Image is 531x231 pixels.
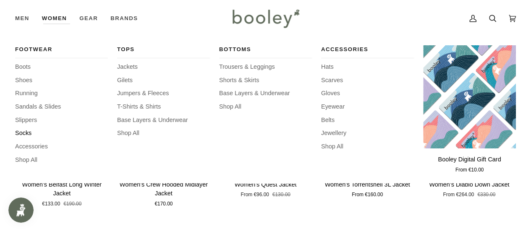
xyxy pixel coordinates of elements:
[117,45,210,58] a: Tops
[15,76,108,85] a: Shoes
[272,191,290,199] span: €130.00
[8,197,34,223] iframe: Button to open loyalty program pop-up
[15,142,108,151] a: Accessories
[15,102,108,112] a: Sandals & Slides
[219,89,312,98] a: Base Layers & Underwear
[15,45,108,54] span: Footwear
[110,14,138,23] span: Brands
[117,76,210,85] a: Gilets
[321,45,414,54] span: Accessories
[325,180,410,189] p: Women's Torrentshell 3L Jacket
[15,156,108,165] a: Shop All
[455,166,484,174] span: From €10.00
[423,45,516,148] product-grid-item-variant: €10.00
[219,45,312,54] span: Bottoms
[15,180,109,198] p: Women's Belfast Long Winter Jacket
[219,177,312,199] a: Women's Quest Jacket
[117,180,211,198] p: Women's Crew Hooded Midlayer Jacket
[154,200,173,208] span: €170.00
[79,14,98,23] span: Gear
[117,116,210,125] a: Base Layers & Underwear
[15,177,109,208] a: Women's Belfast Long Winter Jacket
[443,191,474,199] span: From €264.00
[321,102,414,112] a: Eyewear
[15,45,108,58] a: Footwear
[321,89,414,98] a: Gloves
[15,14,29,23] span: Men
[235,180,297,189] p: Women's Quest Jacket
[321,177,414,199] a: Women's Torrentshell 3L Jacket
[321,116,414,125] a: Belts
[422,177,516,199] a: Women's Diablo Down Jacket
[438,155,501,164] p: Booley Digital Gift Card
[423,152,516,174] a: Booley Digital Gift Card
[321,62,414,72] a: Hats
[321,129,414,138] a: Jewellery
[42,200,60,208] span: €133.00
[229,6,302,31] img: Booley
[117,129,210,138] a: Shop All
[423,45,516,148] a: Booley Digital Gift Card
[321,142,414,151] a: Shop All
[219,76,312,85] a: Shorts & Skirts
[477,191,495,199] span: €330.00
[15,129,108,138] a: Socks
[15,62,108,72] a: Boots
[219,102,312,112] a: Shop All
[15,116,108,125] a: Slippers
[321,45,414,58] a: Accessories
[241,191,269,199] span: From €96.00
[321,76,414,85] a: Scarves
[117,45,210,54] span: Tops
[219,62,312,72] a: Trousers & Leggings
[352,191,383,199] span: From €160.00
[15,89,108,98] a: Running
[117,102,210,112] a: T-Shirts & Shirts
[219,45,312,58] a: Bottoms
[117,62,210,72] a: Jackets
[63,200,81,208] span: €190.00
[117,177,211,208] a: Women's Crew Hooded Midlayer Jacket
[429,180,509,189] p: Women's Diablo Down Jacket
[42,14,67,23] span: Women
[423,45,516,174] product-grid-item: Booley Digital Gift Card
[117,89,210,98] a: Jumpers & Fleeces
